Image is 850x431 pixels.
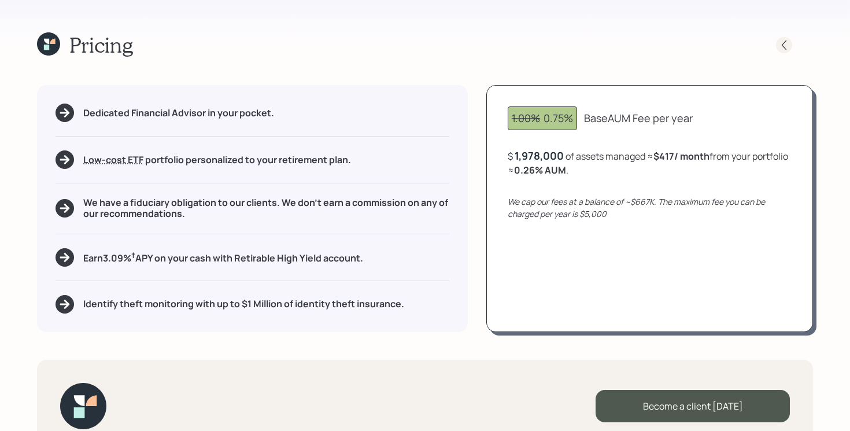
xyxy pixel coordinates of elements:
div: Become a client [DATE] [596,390,790,422]
i: We cap our fees at a balance of ~$667K. The maximum fee you can be charged per year is $5,000 [508,196,765,219]
h1: Pricing [69,32,133,57]
div: Base AUM Fee per year [584,110,693,126]
b: 0.26 % AUM [514,164,566,176]
div: 1,978,000 [515,149,564,163]
h5: Earn 3.09 % APY on your cash with Retirable High Yield account. [83,250,363,264]
h5: Dedicated Financial Advisor in your pocket. [83,108,274,119]
div: 0.75% [512,110,573,126]
span: Low-cost ETF [83,153,143,166]
h5: We have a fiduciary obligation to our clients. We don't earn a commission on any of our recommend... [83,197,449,219]
h5: Identify theft monitoring with up to $1 Million of identity theft insurance. [83,299,404,310]
sup: † [131,250,135,260]
h5: portfolio personalized to your retirement plan. [83,154,351,165]
b: $417 / month [653,150,709,163]
span: 1.00% [512,111,540,125]
div: $ of assets managed ≈ from your portfolio ≈ . [508,149,792,177]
